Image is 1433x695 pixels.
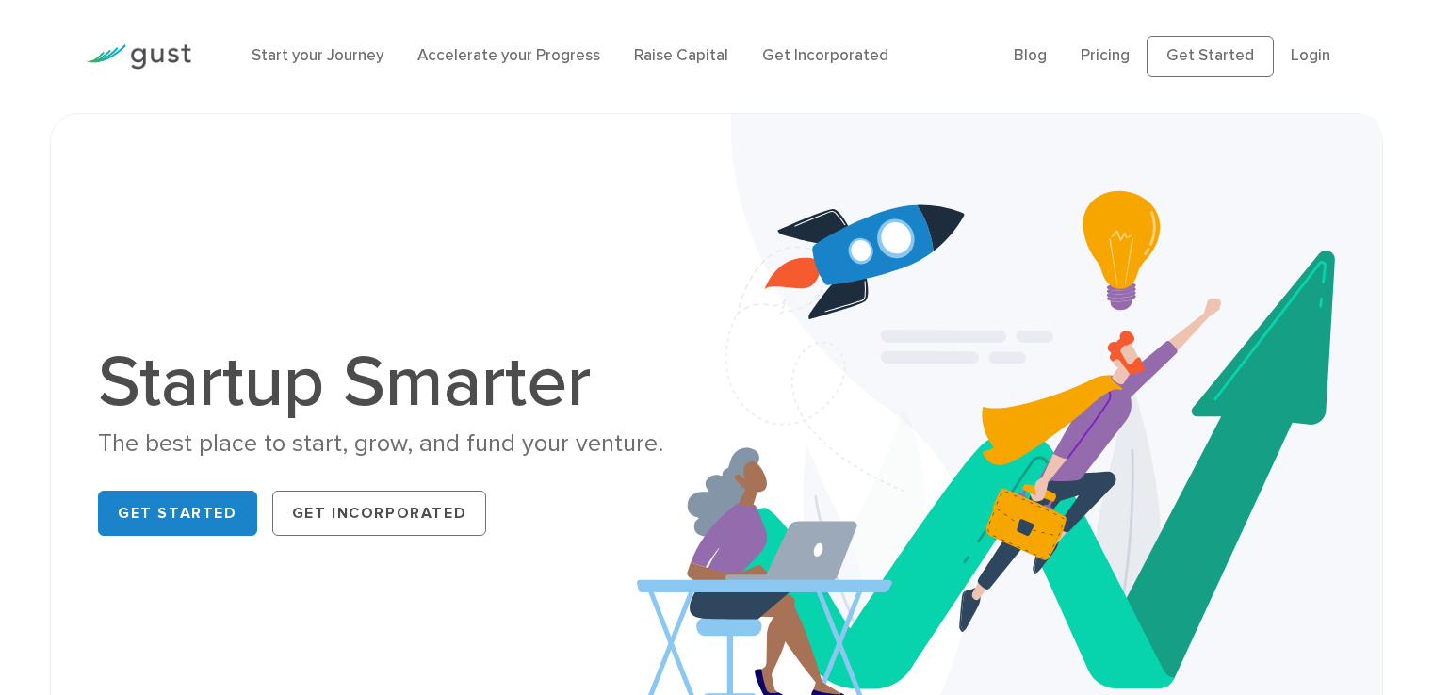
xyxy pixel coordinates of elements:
[252,46,383,65] a: Start your Journey
[1291,46,1330,65] a: Login
[86,44,191,70] img: Gust Logo
[98,347,702,418] h1: Startup Smarter
[98,428,702,461] div: The best place to start, grow, and fund your venture.
[1147,36,1274,77] a: Get Started
[634,46,728,65] a: Raise Capital
[98,491,257,536] a: Get Started
[1081,46,1130,65] a: Pricing
[1014,46,1047,65] a: Blog
[762,46,888,65] a: Get Incorporated
[417,46,600,65] a: Accelerate your Progress
[272,491,487,536] a: Get Incorporated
